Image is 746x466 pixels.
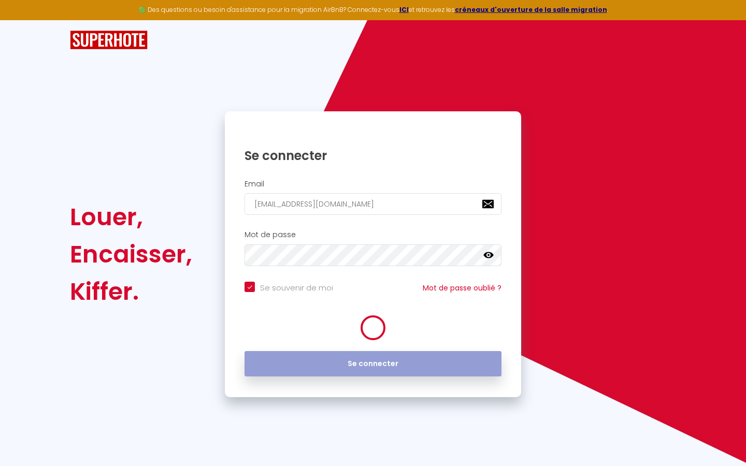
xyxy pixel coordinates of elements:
h2: Mot de passe [245,230,501,239]
img: SuperHote logo [70,31,148,50]
a: créneaux d'ouverture de la salle migration [455,5,607,14]
button: Ouvrir le widget de chat LiveChat [8,4,39,35]
div: Kiffer. [70,273,192,310]
a: Mot de passe oublié ? [423,283,501,293]
h2: Email [245,180,501,188]
div: Encaisser, [70,236,192,273]
input: Ton Email [245,193,501,215]
button: Se connecter [245,351,501,377]
a: ICI [399,5,409,14]
div: Louer, [70,198,192,236]
h1: Se connecter [245,148,501,164]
